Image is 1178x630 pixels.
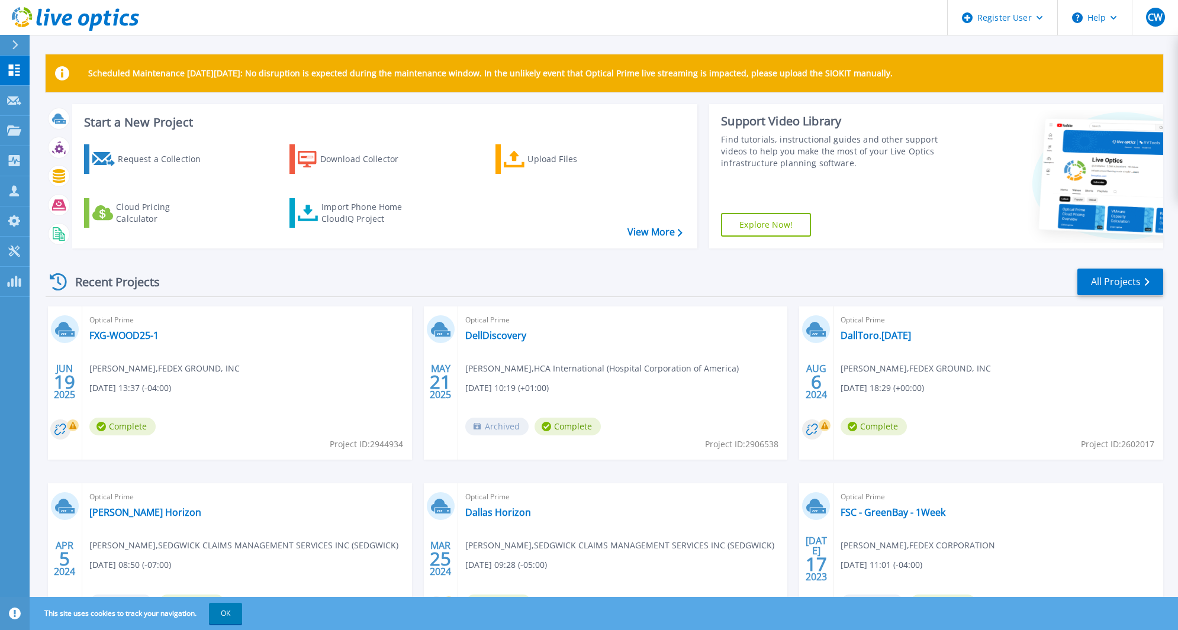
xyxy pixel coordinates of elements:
[841,329,911,341] a: DallToro.[DATE]
[89,558,171,571] span: [DATE] 08:50 (-07:00)
[465,382,549,395] span: [DATE] 10:19 (+01:00)
[33,603,242,624] span: This site uses cookies to track your navigation.
[330,438,403,451] span: Project ID: 2944934
[159,595,225,612] span: Complete
[465,314,781,327] span: Optical Prime
[84,198,216,228] a: Cloud Pricing Calculator
[465,418,529,435] span: Archived
[806,559,827,569] span: 17
[84,144,216,174] a: Request a Collection
[841,595,904,612] span: Archived
[53,537,76,580] div: APR 2024
[465,558,547,571] span: [DATE] 09:28 (-05:00)
[89,418,156,435] span: Complete
[46,267,176,296] div: Recent Projects
[535,418,601,435] span: Complete
[89,329,159,341] a: FXG-WOOD25-1
[289,144,421,174] a: Download Collector
[89,506,201,518] a: [PERSON_NAME] Horizon
[89,362,240,375] span: [PERSON_NAME] , FEDEX GROUND, INC
[209,603,242,624] button: OK
[430,377,451,387] span: 21
[910,595,976,612] span: Complete
[721,213,811,237] a: Explore Now!
[721,134,953,169] div: Find tutorials, instructional guides and other support videos to help you make the most of your L...
[841,558,922,571] span: [DATE] 11:01 (-04:00)
[627,227,683,238] a: View More
[841,506,945,518] a: FSC - GreenBay - 1Week
[841,362,991,375] span: [PERSON_NAME] , FEDEX GROUND, INC
[116,201,211,225] div: Cloud Pricing Calculator
[59,554,70,564] span: 5
[89,539,398,552] span: [PERSON_NAME] , SEDGWICK CLAIMS MANAGEMENT SERVICES INC (SEDGWICK)
[841,418,907,435] span: Complete
[465,329,526,341] a: DellDiscovery
[88,69,893,78] p: Scheduled Maintenance [DATE][DATE]: No disruption is expected during the maintenance window. In t...
[495,144,627,174] a: Upload Files
[54,377,75,387] span: 19
[465,490,781,503] span: Optical Prime
[89,314,405,327] span: Optical Prime
[805,360,828,403] div: AUG 2024
[118,147,213,171] div: Request a Collection
[841,490,1156,503] span: Optical Prime
[320,147,415,171] div: Download Collector
[527,147,622,171] div: Upload Files
[1148,12,1163,22] span: CW
[841,382,924,395] span: [DATE] 18:29 (+00:00)
[465,506,531,518] a: Dallas Horizon
[53,360,76,403] div: JUN 2025
[321,201,414,225] div: Import Phone Home CloudIQ Project
[705,438,778,451] span: Project ID: 2906538
[811,377,822,387] span: 6
[89,490,405,503] span: Optical Prime
[430,554,451,564] span: 25
[841,539,995,552] span: [PERSON_NAME] , FEDEX CORPORATION
[84,116,682,129] h3: Start a New Project
[1077,269,1163,295] a: All Projects
[89,595,153,612] span: Archived
[465,539,774,552] span: [PERSON_NAME] , SEDGWICK CLAIMS MANAGEMENT SERVICES INC (SEDGWICK)
[89,382,171,395] span: [DATE] 13:37 (-04:00)
[721,114,953,129] div: Support Video Library
[465,362,739,375] span: [PERSON_NAME] , HCA International (Hospital Corporation of America)
[805,537,828,580] div: [DATE] 2023
[429,360,452,403] div: MAY 2025
[429,537,452,580] div: MAR 2024
[841,314,1156,327] span: Optical Prime
[1081,438,1154,451] span: Project ID: 2602017
[465,595,532,612] span: Complete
